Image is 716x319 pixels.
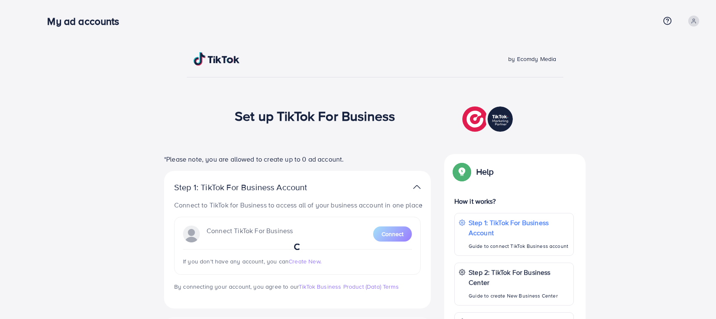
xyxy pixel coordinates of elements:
[476,167,494,177] p: Help
[194,52,240,66] img: TikTok
[469,218,569,238] p: Step 1: TikTok For Business Account
[469,267,569,287] p: Step 2: TikTok For Business Center
[174,182,334,192] p: Step 1: TikTok For Business Account
[454,164,469,179] img: Popup guide
[235,108,395,124] h1: Set up TikTok For Business
[164,154,431,164] p: *Please note, you are allowed to create up to 0 ad account.
[469,291,569,301] p: Guide to create New Business Center
[508,55,556,63] span: by Ecomdy Media
[469,241,569,251] p: Guide to connect TikTok Business account
[47,15,126,27] h3: My ad accounts
[413,181,421,193] img: TikTok partner
[462,104,515,134] img: TikTok partner
[454,196,574,206] p: How it works?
